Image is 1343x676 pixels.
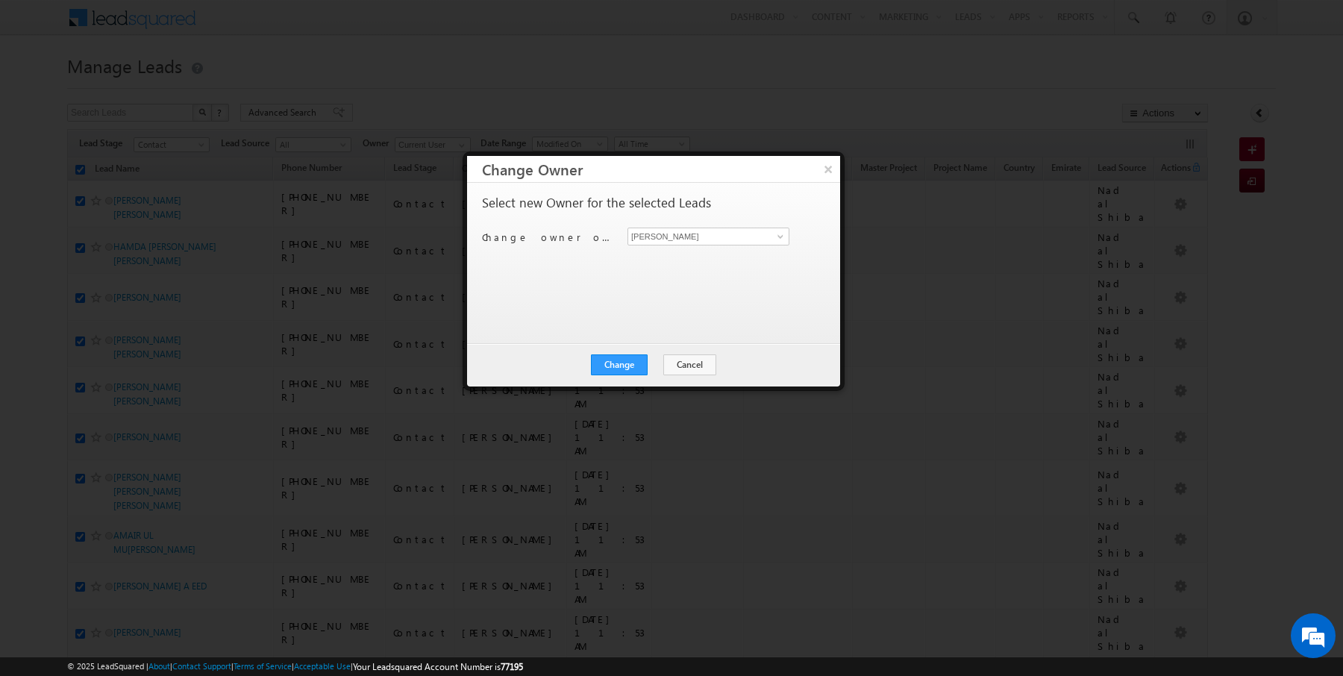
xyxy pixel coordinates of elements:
span: Your Leadsquared Account Number is [353,661,523,672]
a: Terms of Service [234,661,292,671]
div: Minimize live chat window [245,7,281,43]
button: Cancel [663,354,716,375]
h3: Change Owner [482,156,840,182]
span: 77195 [501,661,523,672]
p: Change owner of 50 leads to [482,231,616,244]
a: Contact Support [172,661,231,671]
span: © 2025 LeadSquared | | | | | [67,660,523,674]
em: Start Chat [203,460,271,480]
button: Change [591,354,648,375]
input: Type to Search [627,228,789,245]
a: About [148,661,170,671]
p: Select new Owner for the selected Leads [482,196,711,210]
div: Chat with us now [78,78,251,98]
textarea: Type your message and hit 'Enter' [19,138,272,448]
a: Acceptable Use [294,661,351,671]
a: Show All Items [769,229,788,244]
button: × [816,156,840,182]
img: d_60004797649_company_0_60004797649 [25,78,63,98]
